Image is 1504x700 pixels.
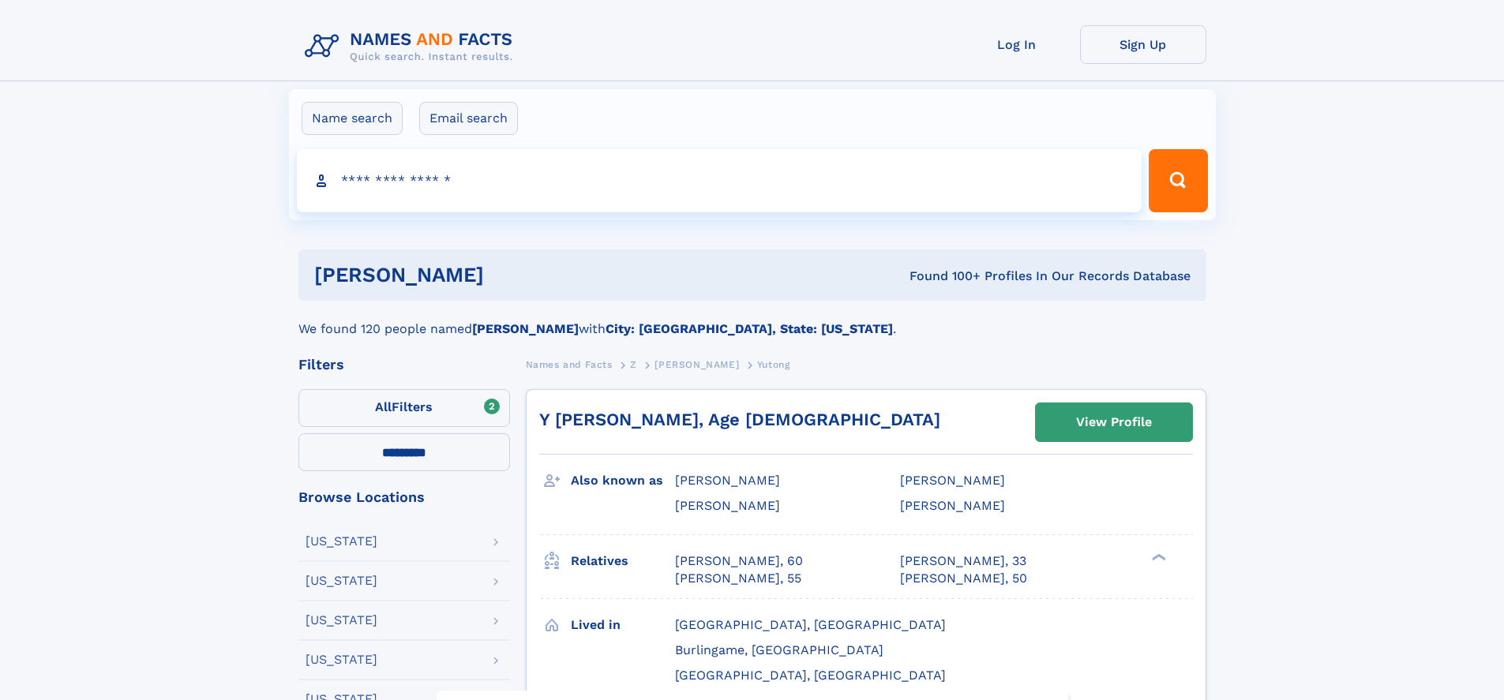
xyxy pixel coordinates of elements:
[302,102,403,135] label: Name search
[298,301,1206,339] div: We found 120 people named with .
[900,570,1027,587] a: [PERSON_NAME], 50
[298,389,510,427] label: Filters
[675,617,946,632] span: [GEOGRAPHIC_DATA], [GEOGRAPHIC_DATA]
[900,473,1005,488] span: [PERSON_NAME]
[306,653,377,666] div: [US_STATE]
[297,149,1142,212] input: search input
[1076,404,1152,440] div: View Profile
[696,268,1191,285] div: Found 100+ Profiles In Our Records Database
[1080,25,1206,64] a: Sign Up
[654,359,739,370] span: [PERSON_NAME]
[675,552,803,570] a: [PERSON_NAME], 60
[298,357,510,372] div: Filters
[900,552,1026,570] a: [PERSON_NAME], 33
[757,359,790,370] span: Yutong
[526,354,613,374] a: Names and Facts
[675,570,801,587] a: [PERSON_NAME], 55
[375,399,392,414] span: All
[654,354,739,374] a: [PERSON_NAME]
[1036,403,1192,441] a: View Profile
[571,548,675,575] h3: Relatives
[630,359,637,370] span: Z
[675,498,780,513] span: [PERSON_NAME]
[571,467,675,494] h3: Also known as
[630,354,637,374] a: Z
[1148,552,1167,562] div: ❯
[1149,149,1207,212] button: Search Button
[606,321,893,336] b: City: [GEOGRAPHIC_DATA], State: [US_STATE]
[472,321,579,336] b: [PERSON_NAME]
[306,614,377,627] div: [US_STATE]
[306,575,377,587] div: [US_STATE]
[298,25,526,68] img: Logo Names and Facts
[419,102,518,135] label: Email search
[571,612,675,638] h3: Lived in
[675,473,780,488] span: [PERSON_NAME]
[539,410,940,429] a: Y [PERSON_NAME], Age [DEMOGRAPHIC_DATA]
[675,668,946,683] span: [GEOGRAPHIC_DATA], [GEOGRAPHIC_DATA]
[675,642,883,657] span: Burlingame, [GEOGRAPHIC_DATA]
[314,265,697,285] h1: [PERSON_NAME]
[298,490,510,504] div: Browse Locations
[306,535,377,548] div: [US_STATE]
[900,498,1005,513] span: [PERSON_NAME]
[954,25,1080,64] a: Log In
